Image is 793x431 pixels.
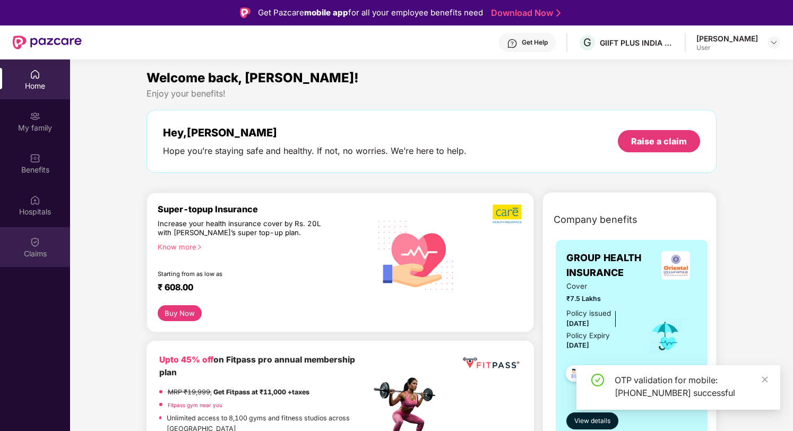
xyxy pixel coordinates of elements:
[648,318,683,354] img: icon
[493,204,523,224] img: b5dec4f62d2307b9de63beb79f102df3.png
[158,282,360,295] div: ₹ 608.00
[491,7,557,19] a: Download Now
[522,38,548,47] div: Get Help
[696,44,758,52] div: User
[631,135,687,147] div: Raise a claim
[30,153,40,163] img: svg+xml;base64,PHN2ZyBpZD0iQmVuZWZpdHMiIHhtbG5zPSJodHRwOi8vd3d3LnczLm9yZy8yMDAwL3N2ZyIgd2lkdGg9Ij...
[761,376,769,383] span: close
[30,195,40,205] img: svg+xml;base64,PHN2ZyBpZD0iSG9zcGl0YWxzIiB4bWxucz0iaHR0cDovL3d3dy53My5vcmcvMjAwMC9zdmciIHdpZHRoPS...
[159,355,355,377] b: on Fitpass pro annual membership plan
[572,362,598,388] img: svg+xml;base64,PHN2ZyB4bWxucz0iaHR0cDovL3d3dy53My5vcmcvMjAwMC9zdmciIHdpZHRoPSI0OC45MTUiIGhlaWdodD...
[574,416,610,426] span: View details
[566,294,634,304] span: ₹7.5 Lakhs
[158,219,325,238] div: Increase your health insurance cover by Rs. 20L with [PERSON_NAME]’s super top-up plan.
[566,320,589,327] span: [DATE]
[213,388,309,396] strong: Get Fitpass at ₹11,000 +taxes
[600,38,674,48] div: GIIFT PLUS INDIA PRIVATE LIMITED
[591,374,604,386] span: check-circle
[566,251,654,281] span: GROUP HEALTH INSURANCE
[770,38,778,47] img: svg+xml;base64,PHN2ZyBpZD0iRHJvcGRvd24tMzJ4MzIiIHhtbG5zPSJodHRwOi8vd3d3LnczLm9yZy8yMDAwL3N2ZyIgd2...
[240,7,251,18] img: Logo
[196,244,202,250] span: right
[507,38,518,49] img: svg+xml;base64,PHN2ZyBpZD0iSGVscC0zMngzMiIgeG1sbnM9Imh0dHA6Ly93d3cudzMub3JnLzIwMDAvc3ZnIiB3aWR0aD...
[168,388,212,396] del: MRP ₹19,999,
[370,208,462,301] img: svg+xml;base64,PHN2ZyB4bWxucz0iaHR0cDovL3d3dy53My5vcmcvMjAwMC9zdmciIHhtbG5zOnhsaW5rPSJodHRwOi8vd3...
[566,281,634,292] span: Cover
[30,237,40,247] img: svg+xml;base64,PHN2ZyBpZD0iQ2xhaW0iIHhtbG5zPSJodHRwOi8vd3d3LnczLm9yZy8yMDAwL3N2ZyIgd2lkdGg9IjIwIi...
[158,243,365,250] div: Know more
[554,212,637,227] span: Company benefits
[158,270,326,278] div: Starting from as low as
[168,402,222,408] a: Fitpass gym near you
[159,355,213,365] b: Upto 45% off
[146,70,359,85] span: Welcome back, [PERSON_NAME]!
[30,111,40,122] img: svg+xml;base64,PHN2ZyB3aWR0aD0iMjAiIGhlaWdodD0iMjAiIHZpZXdCb3g9IjAgMCAyMCAyMCIgZmlsbD0ibm9uZSIgeG...
[163,126,467,139] div: Hey, [PERSON_NAME]
[583,36,591,49] span: G
[158,204,371,214] div: Super-topup Insurance
[661,251,690,280] img: insurerLogo
[615,374,768,399] div: OTP validation for mobile: [PHONE_NUMBER] successful
[566,308,611,319] div: Policy issued
[566,341,589,349] span: [DATE]
[158,305,202,321] button: Buy Now
[13,36,82,49] img: New Pazcare Logo
[30,69,40,80] img: svg+xml;base64,PHN2ZyBpZD0iSG9tZSIgeG1sbnM9Imh0dHA6Ly93d3cudzMub3JnLzIwMDAvc3ZnIiB3aWR0aD0iMjAiIG...
[566,412,618,429] button: View details
[556,7,561,19] img: Stroke
[583,362,609,388] img: svg+xml;base64,PHN2ZyB4bWxucz0iaHR0cDovL3d3dy53My5vcmcvMjAwMC9zdmciIHdpZHRoPSI0OC45NDMiIGhlaWdodD...
[258,6,483,19] div: Get Pazcare for all your employee benefits need
[163,145,467,157] div: Hope you’re staying safe and healthy. If not, no worries. We’re here to help.
[696,33,758,44] div: [PERSON_NAME]
[461,354,521,373] img: fppp.png
[146,88,717,99] div: Enjoy your benefits!
[304,7,348,18] strong: mobile app
[594,362,620,388] img: svg+xml;base64,PHN2ZyB4bWxucz0iaHR0cDovL3d3dy53My5vcmcvMjAwMC9zdmciIHdpZHRoPSI0OC45NDMiIGhlaWdodD...
[566,330,610,341] div: Policy Expiry
[561,362,587,388] img: svg+xml;base64,PHN2ZyB4bWxucz0iaHR0cDovL3d3dy53My5vcmcvMjAwMC9zdmciIHdpZHRoPSI0OC45NDMiIGhlaWdodD...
